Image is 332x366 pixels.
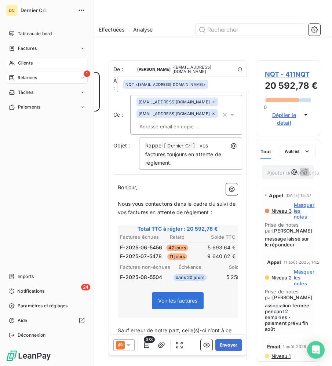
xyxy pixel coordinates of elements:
td: 5 258,52 € [209,273,253,281]
span: Aide [18,317,28,324]
span: Niveau 1 [271,353,291,359]
span: 1 août 2025, 11:33 [283,344,319,349]
span: [PERSON_NAME] [137,67,171,72]
th: Solde TTC [209,263,253,271]
span: Masquer les notes [294,202,314,220]
span: association fermée pendant 2 semaines - paiement prévu fin août [265,303,311,332]
td: 9 640,62 € [192,252,236,260]
span: Analyse [133,26,153,33]
span: message laissé sur le répondeur [265,236,311,248]
span: F-2025-06-5456 [120,244,162,251]
span: Relances [18,74,37,81]
th: Retard [163,233,191,241]
span: 24 [81,284,90,290]
span: 1 [84,70,90,77]
span: Sauf erreur de notre part, celle(s)-ci n’ont à ce jour toujours pas été payée(s) malgré nos précé... [118,327,233,350]
div: Open Intercom Messenger [307,341,325,359]
span: 42 jours [166,245,188,251]
span: NQT [125,82,134,87]
span: 11 jours [167,253,187,260]
span: ] : vos factures toujours en attente de règlement. [145,142,223,166]
div: <[EMAIL_ADDRESS][DOMAIN_NAME]> [125,82,206,87]
span: Masquer les notes [294,269,314,286]
label: À : [113,77,117,92]
span: Dernier Cri [166,142,193,150]
span: Imports [18,273,34,280]
button: Autres [280,146,315,157]
span: Tâches [18,89,33,96]
span: Tout [260,149,271,154]
span: Niveau 3 [271,208,292,214]
span: Paramètres et réglages [18,303,68,309]
span: [PERSON_NAME] [272,294,312,300]
span: Effectuées [99,26,125,33]
label: Cc : [113,111,130,118]
span: [EMAIL_ADDRESS][DOMAIN_NAME] [139,100,210,104]
span: 3/3 [144,336,155,343]
span: Rappel [ [145,142,166,149]
td: 5 693,64 € [192,244,236,252]
span: Paiements [18,104,40,110]
span: Total TTC à régler : 20 592,78 € [119,225,237,233]
span: Factures [18,45,37,52]
th: Factures non-échues [120,263,171,271]
span: - [EMAIL_ADDRESS][DOMAIN_NAME] [172,65,236,74]
button: Déplier le détail [265,111,311,127]
span: Déplier le détail [267,111,301,127]
span: [EMAIL_ADDRESS][DOMAIN_NAME] [139,111,210,116]
span: Bonjour, [118,184,137,190]
span: NQT - 411NQT [265,69,311,79]
img: Logo LeanPay [6,350,51,362]
span: 0 [264,104,267,110]
span: Nous vous contactons dans le cadre du suivi de vos factures en attente de règlement : [118,201,237,215]
span: Prise de notes par [265,289,311,300]
span: F-2025-07-5478 [120,253,162,260]
input: Adresse email en copie ... [136,121,221,132]
button: Envoyer [215,339,242,351]
span: Tableau de bord [18,30,52,37]
span: Email [267,344,281,349]
span: [PERSON_NAME] [272,228,312,234]
span: Appel [269,193,283,198]
span: Appel [267,259,281,265]
th: Échéance [171,263,209,271]
span: Clients [18,60,33,66]
span: Déconnexion [18,332,46,338]
input: Rechercher [196,24,306,36]
span: 11 août 2025, 14:28 [284,260,322,264]
span: [DATE] 15:47 [285,193,311,198]
span: Objet : [113,142,130,149]
div: DC [6,4,18,16]
a: Aide [6,315,88,326]
span: Prise de notes par [265,222,311,234]
td: F-2025-08-5504 [120,273,171,281]
span: Voir les factures [158,297,198,304]
th: Factures échues [120,233,163,241]
span: Notifications [17,288,44,294]
span: De : [113,66,135,73]
span: Dernier Cri [21,7,73,13]
span: Niveau 2 [271,275,292,281]
h3: 20 592,78 € [265,79,311,94]
th: Solde TTC [192,233,236,241]
span: dans 20 jours [174,274,207,281]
